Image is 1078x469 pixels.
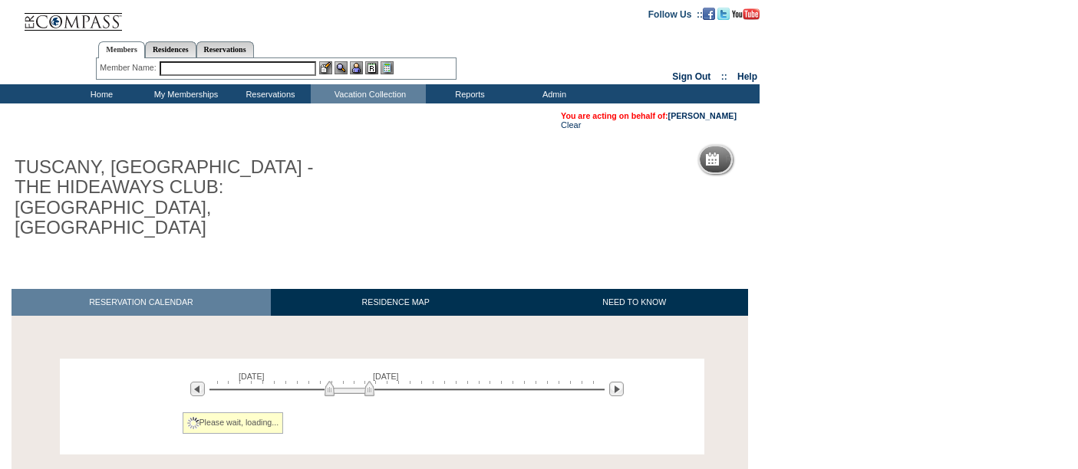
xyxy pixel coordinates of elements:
a: [PERSON_NAME] [668,111,737,120]
span: [DATE] [239,372,265,381]
a: Sign Out [672,71,710,82]
td: My Memberships [142,84,226,103]
a: NEED TO KNOW [520,289,748,316]
a: Follow us on Twitter [717,8,730,18]
td: Home [58,84,142,103]
span: You are acting on behalf of: [561,111,737,120]
a: Become our fan on Facebook [703,8,715,18]
a: Reservations [196,41,254,57]
img: Subscribe to our YouTube Channel [732,8,760,20]
td: Reports [426,84,510,103]
a: RESERVATION CALENDAR [12,289,271,316]
div: Please wait, loading... [183,412,284,434]
td: Admin [510,84,595,103]
div: Member Name: [100,61,159,74]
h5: Reservation Calendar [725,155,842,165]
td: Vacation Collection [311,84,426,103]
span: :: [721,71,727,82]
img: b_edit.gif [319,61,332,74]
a: Help [737,71,757,82]
img: spinner2.gif [187,417,199,429]
img: Become our fan on Facebook [703,8,715,20]
td: Follow Us :: [648,8,703,20]
img: Follow us on Twitter [717,8,730,20]
img: Impersonate [350,61,363,74]
img: Previous [190,382,205,396]
a: RESIDENCE MAP [271,289,521,316]
img: Reservations [365,61,378,74]
h1: TUSCANY, [GEOGRAPHIC_DATA] - THE HIDEAWAYS CLUB: [GEOGRAPHIC_DATA], [GEOGRAPHIC_DATA] [12,154,355,241]
img: View [335,61,348,74]
a: Members [98,41,145,58]
img: Next [609,382,624,396]
a: Clear [561,120,581,130]
img: b_calculator.gif [381,61,394,74]
span: [DATE] [373,372,399,381]
a: Subscribe to our YouTube Channel [732,8,760,18]
a: Residences [145,41,196,57]
td: Reservations [226,84,311,103]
